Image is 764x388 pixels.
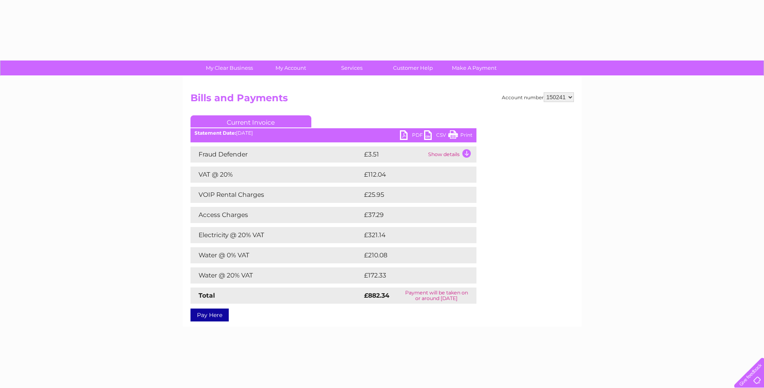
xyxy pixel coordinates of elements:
[362,167,461,183] td: £112.04
[319,60,385,75] a: Services
[190,92,574,108] h2: Bills and Payments
[190,247,362,263] td: Water @ 0% VAT
[190,146,362,163] td: Fraud Defender
[199,292,215,299] strong: Total
[362,146,426,163] td: £3.51
[190,207,362,223] td: Access Charges
[190,167,362,183] td: VAT @ 20%
[190,130,476,136] div: [DATE]
[195,130,236,136] b: Statement Date:
[190,267,362,284] td: Water @ 20% VAT
[426,146,476,163] td: Show details
[362,227,461,243] td: £321.14
[448,130,472,142] a: Print
[257,60,324,75] a: My Account
[502,92,574,102] div: Account number
[190,187,362,203] td: VOIP Rental Charges
[362,207,460,223] td: £37.29
[400,130,424,142] a: PDF
[190,309,229,321] a: Pay Here
[362,267,461,284] td: £172.33
[362,247,462,263] td: £210.08
[424,130,448,142] a: CSV
[196,60,263,75] a: My Clear Business
[190,115,311,127] a: Current Invoice
[364,292,389,299] strong: £882.34
[190,227,362,243] td: Electricity @ 20% VAT
[441,60,507,75] a: Make A Payment
[397,288,476,304] td: Payment will be taken on or around [DATE]
[380,60,446,75] a: Customer Help
[362,187,460,203] td: £25.95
